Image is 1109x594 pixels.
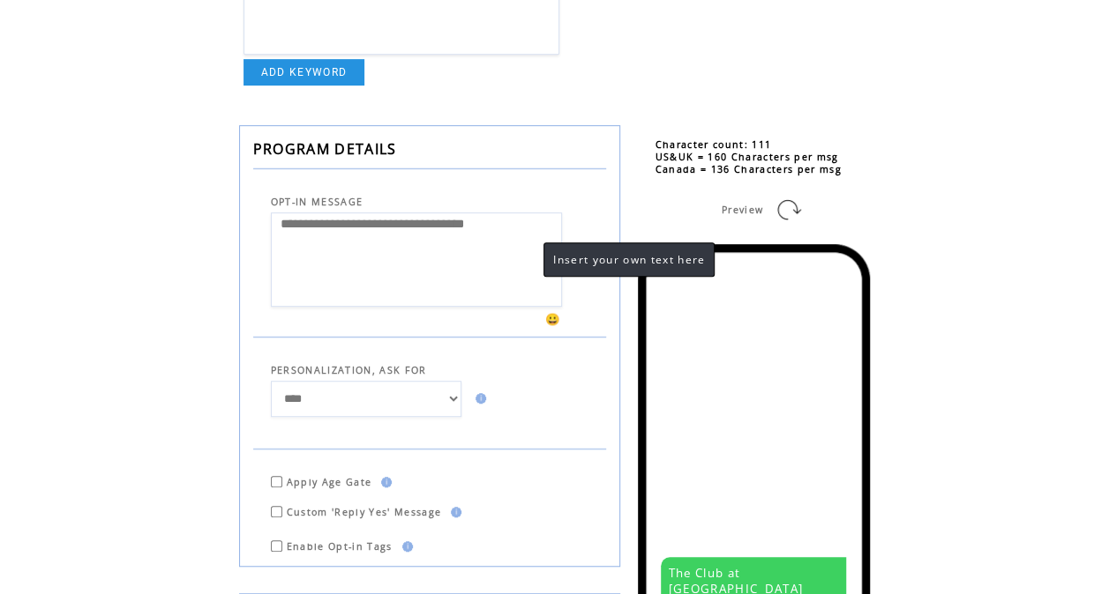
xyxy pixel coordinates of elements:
[287,476,372,488] span: Apply Age Gate
[287,540,393,553] span: Enable Opt-in Tags
[656,151,839,163] span: US&UK = 160 Characters per msg
[722,204,763,216] span: Preview
[446,507,461,517] img: help.gif
[397,541,413,552] img: help.gif
[376,477,392,487] img: help.gif
[656,138,772,151] span: Character count: 111
[271,196,363,208] span: OPT-IN MESSAGE
[545,311,561,327] span: 😀
[470,393,486,404] img: help.gif
[271,364,427,376] span: PERSONALIZATION, ASK FOR
[656,163,842,175] span: Canada = 136 Characters per msg
[553,252,705,267] span: Insert your own text here
[244,59,365,85] a: ADD KEYWORD
[287,506,442,518] span: Custom 'Reply Yes' Message
[253,139,397,159] span: PROGRAM DETAILS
